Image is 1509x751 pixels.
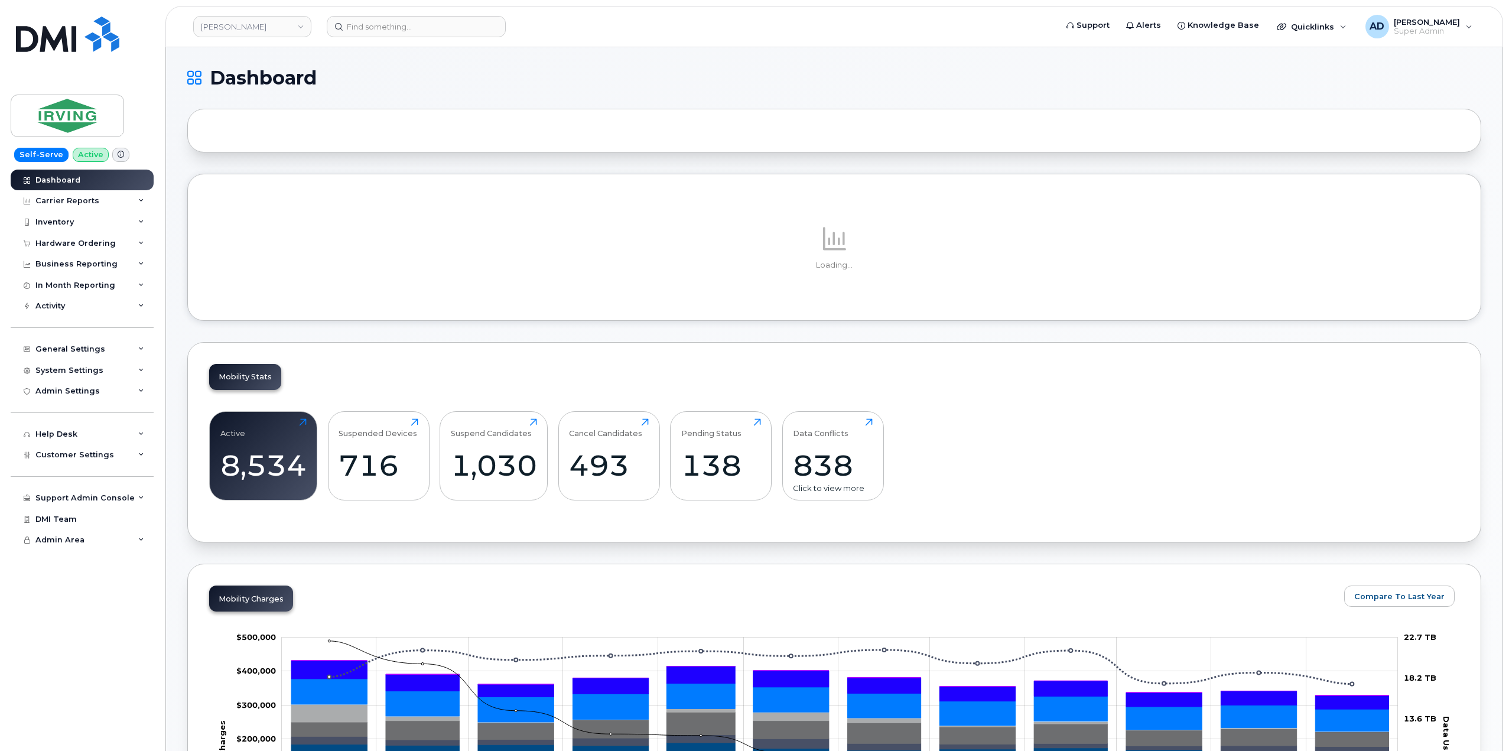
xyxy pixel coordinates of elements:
[220,418,245,438] div: Active
[291,679,1388,732] g: Features
[209,260,1459,271] p: Loading...
[236,632,276,641] g: $0
[569,418,642,438] div: Cancel Candidates
[236,734,276,743] tspan: $200,000
[1404,672,1436,682] tspan: 18.2 TB
[1404,632,1436,641] tspan: 22.7 TB
[236,666,276,675] tspan: $400,000
[681,418,761,494] a: Pending Status138
[339,418,417,438] div: Suspended Devices
[793,418,873,494] a: Data Conflicts838Click to view more
[451,418,532,438] div: Suspend Candidates
[793,448,873,483] div: 838
[236,700,276,709] tspan: $300,000
[291,704,1388,732] g: Cancellation
[291,661,1388,709] g: HST
[569,448,649,483] div: 493
[451,448,537,483] div: 1,030
[220,418,307,494] a: Active8,534
[569,418,649,494] a: Cancel Candidates493
[236,734,276,743] g: $0
[339,448,418,483] div: 716
[1344,586,1455,607] button: Compare To Last Year
[291,661,1388,695] g: QST
[681,418,742,438] div: Pending Status
[210,69,317,87] span: Dashboard
[1404,713,1436,723] tspan: 13.6 TB
[220,448,307,483] div: 8,534
[236,666,276,675] g: $0
[451,418,537,494] a: Suspend Candidates1,030
[339,418,418,494] a: Suspended Devices716
[793,418,848,438] div: Data Conflicts
[793,483,873,494] div: Click to view more
[1354,591,1445,602] span: Compare To Last Year
[236,632,276,641] tspan: $500,000
[681,448,761,483] div: 138
[291,712,1388,746] g: Data
[236,700,276,709] g: $0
